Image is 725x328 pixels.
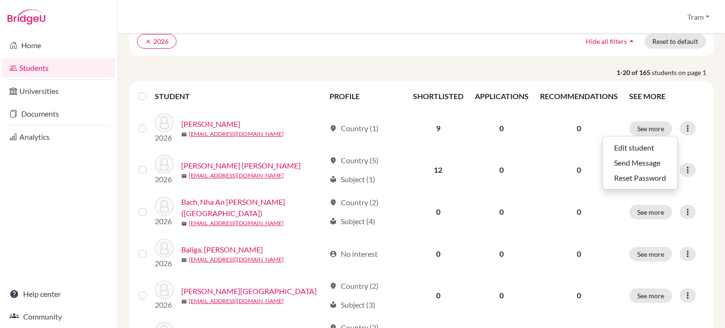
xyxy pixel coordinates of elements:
[469,191,534,233] td: 0
[181,221,187,227] span: mail
[329,157,337,164] span: location_on
[181,257,187,263] span: mail
[329,280,379,292] div: Country (2)
[407,275,469,316] td: 0
[407,108,469,149] td: 9
[155,197,174,216] img: Bach, Nha An Thuyen (Sydney)
[407,191,469,233] td: 0
[627,36,636,46] i: arrow_drop_up
[629,121,672,136] button: See more
[2,127,116,146] a: Analytics
[329,125,337,132] span: location_on
[469,233,534,275] td: 0
[189,255,284,264] a: [EMAIL_ADDRESS][DOMAIN_NAME]
[155,216,174,227] p: 2026
[2,59,116,77] a: Students
[181,173,187,179] span: mail
[2,307,116,326] a: Community
[534,85,624,108] th: RECOMMENDATIONS
[155,280,174,299] img: Behal, Armaan
[629,288,672,303] button: See more
[407,149,469,191] td: 12
[145,38,152,45] i: clear
[189,297,284,305] a: [EMAIL_ADDRESS][DOMAIN_NAME]
[181,196,325,219] a: Bach, Nha An [PERSON_NAME] ([GEOGRAPHIC_DATA])
[181,118,240,130] a: [PERSON_NAME]
[629,247,672,261] button: See more
[329,155,379,166] div: Country (5)
[578,34,644,49] button: Hide all filtersarrow_drop_up
[329,123,379,134] div: Country (1)
[540,123,618,134] p: 0
[586,37,627,45] span: Hide all filters
[2,104,116,123] a: Documents
[2,36,116,55] a: Home
[329,250,337,258] span: account_circle
[155,155,174,174] img: Amin, Muhammad Esmaeel
[329,197,379,208] div: Country (2)
[329,248,378,260] div: No interest
[624,85,710,108] th: SEE MORE
[155,174,174,185] p: 2026
[8,9,45,25] img: Bridge-U
[189,171,284,180] a: [EMAIL_ADDRESS][DOMAIN_NAME]
[540,206,618,218] p: 0
[469,275,534,316] td: 0
[137,34,177,49] button: clear2026
[155,258,174,269] p: 2026
[329,299,375,311] div: Subject (3)
[329,301,337,309] span: local_library
[540,290,618,301] p: 0
[603,155,677,170] button: Send Message
[181,132,187,137] span: mail
[603,140,677,155] button: Edit student
[329,174,375,185] div: Subject (1)
[629,205,672,219] button: See more
[329,199,337,206] span: location_on
[329,282,337,290] span: location_on
[469,85,534,108] th: APPLICATIONS
[329,218,337,225] span: local_library
[155,239,174,258] img: Baliga, Agastya Krish
[2,82,116,101] a: Universities
[652,67,714,77] span: students on page 1
[181,286,317,297] a: [PERSON_NAME][GEOGRAPHIC_DATA]
[407,233,469,275] td: 0
[181,244,263,255] a: Baliga, [PERSON_NAME]
[2,285,116,303] a: Help center
[469,108,534,149] td: 0
[540,248,618,260] p: 0
[644,34,706,49] button: Reset to default
[155,132,174,143] p: 2026
[540,164,618,176] p: 0
[155,85,324,108] th: STUDENT
[616,67,652,77] strong: 1-20 of 165
[469,149,534,191] td: 0
[603,170,677,185] button: Reset Password
[407,85,469,108] th: SHORTLISTED
[329,176,337,183] span: local_library
[189,130,284,138] a: [EMAIL_ADDRESS][DOMAIN_NAME]
[181,299,187,304] span: mail
[683,8,714,26] button: Tram
[329,216,375,227] div: Subject (4)
[155,113,174,132] img: Abe, Shun
[324,85,407,108] th: PROFILE
[189,219,284,227] a: [EMAIL_ADDRESS][DOMAIN_NAME]
[181,160,301,171] a: [PERSON_NAME] [PERSON_NAME]
[155,299,174,311] p: 2026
